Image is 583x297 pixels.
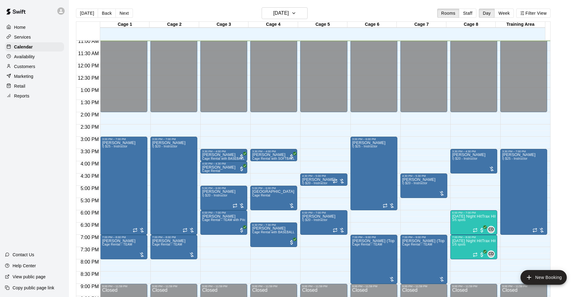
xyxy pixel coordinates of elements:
div: Services [5,32,64,42]
div: 3:00 PM – 7:00 PM: I) $20 - Instructor [150,137,197,235]
div: Cage 4 [248,22,298,28]
div: 4:30 PM – 5:30 PM [402,174,445,177]
div: 4:00 PM – 4:30 PM: Deb Zimmerman [200,161,247,173]
p: Retail [14,83,25,89]
div: 9:00 PM – 11:59 PM [252,285,295,288]
span: 7:00 PM [79,235,100,240]
div: 4:30 PM – 5:00 PM: I) $20 - Instructor [300,173,347,186]
p: Calendar [14,44,33,50]
span: I) $25 - Instructor [502,157,527,160]
span: 5:00 PM [79,186,100,191]
div: Cage 7 [397,22,446,28]
span: Cage Rental with SOFTBALL Pitching Machine [252,157,320,160]
span: 4:30 PM [79,173,100,179]
span: 1:30 PM [79,100,100,105]
span: Recurring event [333,228,338,233]
div: 9:00 PM – 11:59 PM [352,285,396,288]
span: Recurring event [473,228,478,233]
div: 6:00 PM – 7:00 PM: Friday Night HitTrax Hitting REPS Class (6-12 year olds) [450,210,497,235]
div: 7:00 PM – 8:00 PM: Cage Rental - TEAM [150,235,197,259]
div: Cage 6 [347,22,397,28]
span: Cage Rental with BASEBALL Pitching Machine [202,157,271,160]
button: Day [479,9,495,18]
span: Recurring event [233,203,237,208]
button: Rooms [437,9,459,18]
div: 7:00 PM – 9:00 PM: Cage Rental - TEAM [350,235,397,284]
span: All customers have paid [239,227,245,233]
div: 9:00 PM – 11:59 PM [452,285,495,288]
div: 3:30 PM – 4:00 PM: Emma Viellion [250,149,297,161]
p: Reports [14,93,29,99]
div: 7:00 PM – 8:00 PM [452,236,495,239]
button: Next [115,9,133,18]
span: 6:30 PM [79,223,100,228]
span: Recurring event [183,228,187,233]
span: Cage Rental [252,194,270,197]
span: Recurring event [133,228,138,233]
p: Customers [14,63,35,70]
p: Services [14,34,31,40]
div: Availability [5,52,64,61]
div: 6:30 PM – 7:30 PM [252,223,295,227]
div: 3:30 PM – 4:00 PM [252,150,295,153]
span: 11:00 AM [77,39,100,44]
span: All customers have paid [479,227,485,233]
div: Chris Dietrich [487,250,495,258]
a: Retail [5,82,64,91]
span: 12:00 PM [76,63,100,68]
div: 7:00 PM – 8:00 PM: Friday Night HitTrax Hitting REPS Class (6-12 year olds) [450,235,497,259]
span: I) $25 - Instructor [102,145,127,148]
span: 2:00 PM [79,112,100,117]
div: 7:00 PM – 8:00 PM [152,236,195,239]
span: Chris Dietrich [490,226,495,233]
div: 9:00 PM – 11:59 PM [302,285,345,288]
span: 3/5 spots filled [452,218,466,222]
span: All customers have paid [479,252,485,258]
div: 3:30 PM – 4:00 PM [202,150,245,153]
span: 12:30 PM [76,75,100,81]
div: 9:00 PM – 11:59 PM [102,285,145,288]
span: Chris Dietrich [490,250,495,258]
span: I) $20 - Instructor [302,181,327,185]
div: 6:00 PM – 7:00 PM [302,211,345,214]
span: Cage Rental - TEAM [152,243,182,246]
div: 3:30 PM – 7:00 PM [502,150,545,153]
div: 4:30 PM – 5:30 PM: I) $20 - Instructor [400,173,447,198]
div: Home [5,23,64,32]
span: Cage Rental with BASEBALL Pitching Machine [252,230,320,234]
div: 6:00 PM – 7:00 PM: I) $20 - Instructor [300,210,347,235]
div: 5:00 PM – 6:00 PM: Cage Rental [250,186,297,210]
div: Cage 2 [150,22,199,28]
div: 9:00 PM – 11:59 PM [202,285,245,288]
div: 9:00 PM – 11:59 PM [152,285,195,288]
div: 7:00 PM – 8:00 PM: Cage Rental - TEAM [100,235,147,259]
div: 7:00 PM – 9:00 PM [352,236,396,239]
span: 7:30 PM [79,247,100,252]
div: 5:00 PM – 6:00 PM [202,187,245,190]
p: Marketing [14,73,33,79]
div: Marketing [5,72,64,81]
span: Recurring event [473,252,478,257]
span: I) $25 - Instructor [352,145,377,148]
p: Home [14,24,26,30]
p: Help Center [13,263,36,269]
span: 1/5 spots filled [452,243,466,246]
div: Cage 3 [199,22,248,28]
div: 4:00 PM – 4:30 PM [202,162,245,165]
p: Copy public page link [13,285,54,291]
span: 6:00 PM [79,210,100,215]
div: Cage 8 [446,22,496,28]
p: Availability [14,54,35,60]
a: Calendar [5,42,64,51]
div: 3:00 PM – 6:00 PM: I) $25 - Instructor [350,137,397,210]
div: 7:00 PM – 9:00 PM [402,236,445,239]
a: Reports [5,91,64,101]
div: Cage 1 [100,22,150,28]
button: Week [494,9,514,18]
div: Customers [5,62,64,71]
div: 3:30 PM – 4:00 PM: Max Viellion [200,149,247,161]
span: I) $20 - Instructor [152,145,177,148]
